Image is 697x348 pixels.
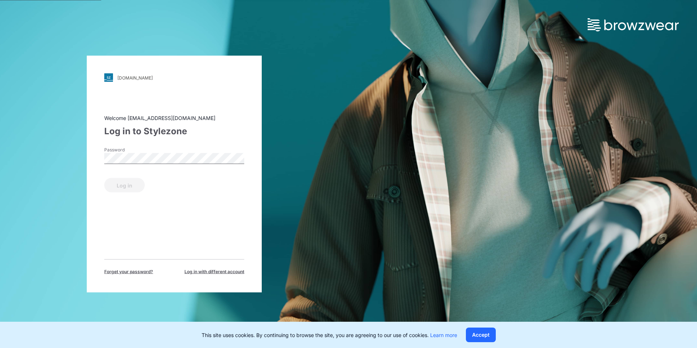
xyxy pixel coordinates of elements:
button: Accept [466,328,496,342]
a: Learn more [430,332,457,338]
img: svg+xml;base64,PHN2ZyB3aWR0aD0iMjgiIGhlaWdodD0iMjgiIHZpZXdCb3g9IjAgMCAyOCAyOCIgZmlsbD0ibm9uZSIgeG... [104,73,113,82]
p: This site uses cookies. By continuing to browse the site, you are agreeing to our use of cookies. [202,331,457,339]
div: Welcome [EMAIL_ADDRESS][DOMAIN_NAME] [104,114,244,122]
div: Log in to Stylezone [104,125,244,138]
label: Password [104,147,155,153]
span: Forget your password? [104,268,153,275]
div: [DOMAIN_NAME] [117,75,153,80]
img: browzwear-logo.73288ffb.svg [588,18,679,31]
a: [DOMAIN_NAME] [104,73,244,82]
span: Log in with different account [184,268,244,275]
